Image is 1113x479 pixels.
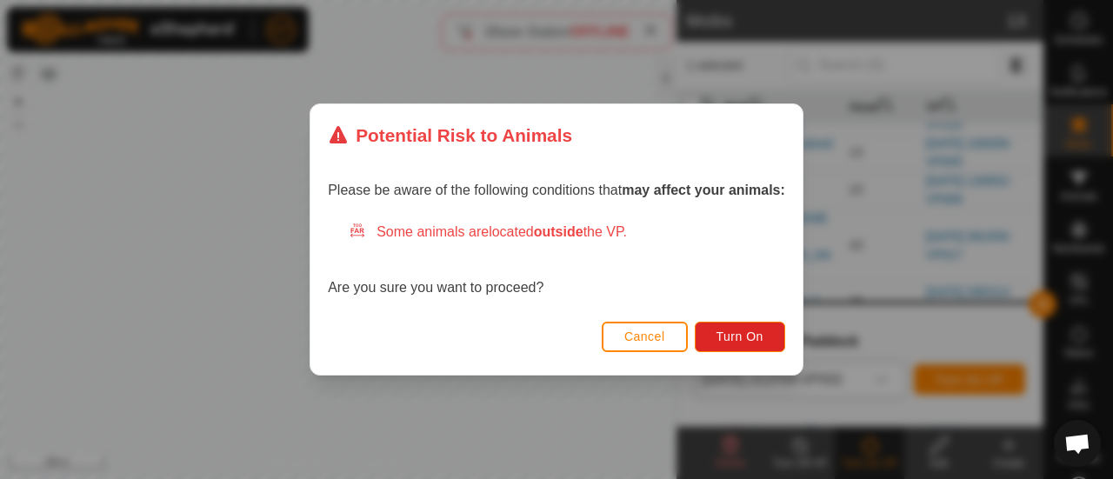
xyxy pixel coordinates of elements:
button: Turn On [695,322,785,352]
strong: may affect your animals: [622,183,785,197]
span: Turn On [716,329,763,343]
div: Some animals are [349,222,785,243]
strong: outside [534,224,583,239]
div: Are you sure you want to proceed? [328,222,785,298]
span: Cancel [624,329,665,343]
div: Open chat [1054,420,1101,467]
span: located the VP. [489,224,627,239]
div: Potential Risk to Animals [328,122,572,149]
button: Cancel [602,322,688,352]
span: Please be aware of the following conditions that [328,183,785,197]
